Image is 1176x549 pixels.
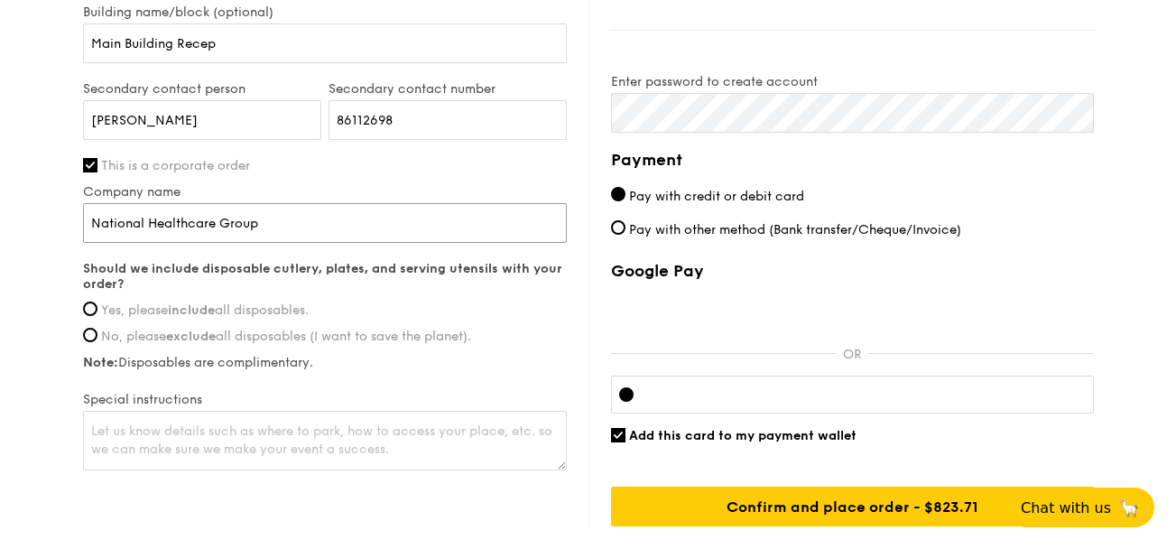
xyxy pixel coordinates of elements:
strong: Should we include disposable cutlery, plates, and serving utensils with your order? [83,261,562,292]
button: Chat with us🦙 [1006,488,1154,527]
label: Enter password to create account [611,74,1094,89]
label: Disposables are complimentary. [83,355,567,370]
input: This is a corporate order [83,158,97,172]
strong: exclude [166,329,216,344]
span: No, please all disposables (I want to save the planet). [101,329,471,344]
span: This is a corporate order [101,158,250,173]
span: 🦙 [1118,498,1140,518]
label: Secondary contact number [329,81,567,97]
input: Pay with credit or debit card [611,187,625,201]
strong: include [168,302,215,318]
strong: Note: [83,355,118,370]
span: Add this card to my payment wallet [629,428,857,443]
label: Company name [83,184,567,200]
input: Confirm and place order - $823.71 [611,487,1094,526]
label: Building name/block (optional) [83,5,567,20]
span: Yes, please all disposables. [101,302,309,318]
label: Secondary contact person [83,81,321,97]
span: Pay with credit or debit card [629,189,804,204]
h4: Payment [611,147,1094,172]
p: OR [836,347,868,362]
input: No, pleaseexcludeall disposables (I want to save the planet). [83,328,97,342]
iframe: Secure payment button frame [611,292,1094,331]
label: Special instructions [83,392,567,407]
input: Pay with other method (Bank transfer/Cheque/Invoice) [611,220,625,235]
iframe: Secure card payment input frame [648,387,1086,402]
span: Pay with other method (Bank transfer/Cheque/Invoice) [629,222,961,237]
span: Chat with us [1021,499,1111,516]
label: Google Pay [611,261,1094,281]
input: Yes, pleaseincludeall disposables. [83,302,97,316]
